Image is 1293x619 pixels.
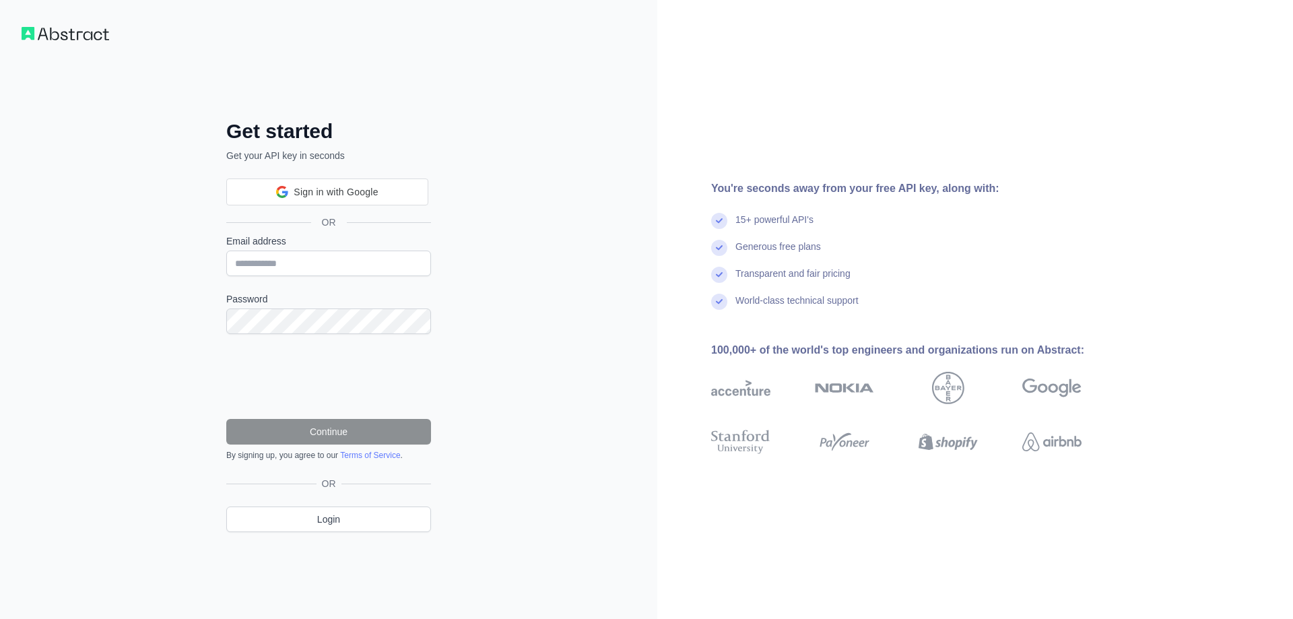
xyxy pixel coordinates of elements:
a: Login [226,507,431,532]
img: google [1022,372,1082,404]
img: Workflow [22,27,109,40]
div: World-class technical support [735,294,859,321]
img: airbnb [1022,427,1082,457]
span: Sign in with Google [294,185,378,199]
div: Transparent and fair pricing [735,267,851,294]
div: By signing up, you agree to our . [226,450,431,461]
a: Terms of Service [340,451,400,460]
img: check mark [711,267,727,283]
div: Sign in with Google [226,178,428,205]
img: stanford university [711,427,770,457]
div: 100,000+ of the world's top engineers and organizations run on Abstract: [711,342,1125,358]
img: check mark [711,294,727,310]
span: OR [317,477,341,490]
button: Continue [226,419,431,445]
p: Get your API key in seconds [226,149,431,162]
div: You're seconds away from your free API key, along with: [711,181,1125,197]
img: check mark [711,240,727,256]
label: Password [226,292,431,306]
img: nokia [815,372,874,404]
span: OR [311,216,347,229]
img: shopify [919,427,978,457]
div: Generous free plans [735,240,821,267]
iframe: reCAPTCHA [226,350,431,403]
img: payoneer [815,427,874,457]
label: Email address [226,234,431,248]
img: bayer [932,372,964,404]
img: check mark [711,213,727,229]
div: 15+ powerful API's [735,213,814,240]
img: accenture [711,372,770,404]
h2: Get started [226,119,431,143]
